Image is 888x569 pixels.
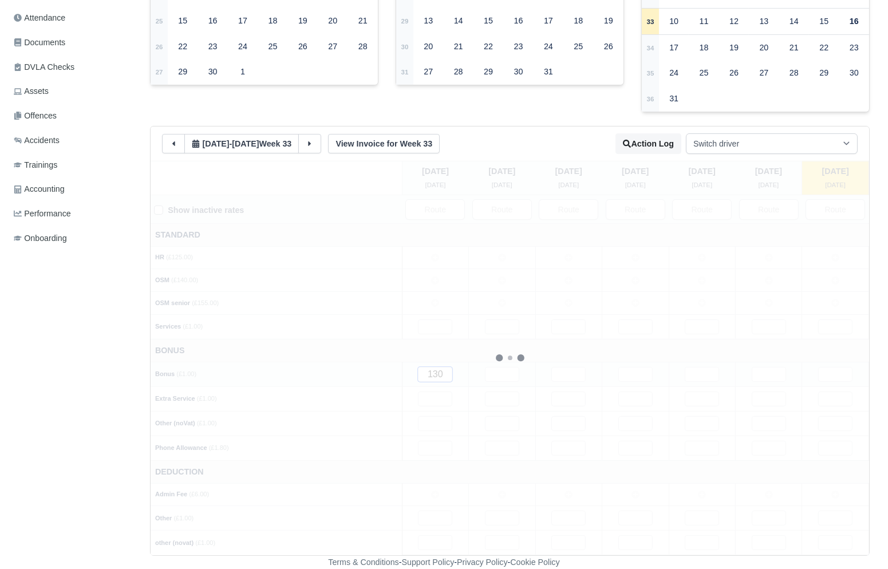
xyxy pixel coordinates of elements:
[9,129,136,152] a: Accidents
[319,35,346,58] div: 27
[595,10,622,32] div: 19
[415,61,441,83] div: 27
[445,10,471,32] div: 14
[415,35,441,58] div: 20
[230,61,256,83] div: 1
[781,10,807,33] div: 14
[505,35,531,58] div: 23
[259,10,286,32] div: 18
[9,56,136,78] a: DVLA Checks
[505,61,531,83] div: 30
[401,44,409,50] strong: 30
[841,62,867,84] div: 30
[14,61,74,74] span: DVLA Checks
[259,35,286,58] div: 25
[850,17,859,26] strong: 16
[661,10,687,33] div: 10
[156,44,163,50] strong: 26
[9,203,136,225] a: Performance
[319,10,346,32] div: 20
[690,37,717,59] div: 18
[14,159,57,172] span: Trainings
[595,35,622,58] div: 26
[169,35,196,58] div: 22
[647,96,654,102] strong: 36
[328,134,440,153] a: View Invoice for Week 33
[118,556,771,569] div: - - -
[457,558,508,567] a: Privacy Policy
[565,35,591,58] div: 25
[751,37,777,59] div: 20
[445,61,471,83] div: 28
[690,62,717,84] div: 25
[9,154,136,176] a: Trainings
[14,85,49,98] span: Assets
[199,61,226,83] div: 30
[9,227,136,250] a: Onboarding
[781,62,807,84] div: 28
[199,35,226,58] div: 23
[445,35,471,58] div: 21
[202,139,229,148] span: 6 days ago
[169,61,196,83] div: 29
[811,37,837,59] div: 22
[535,10,562,32] div: 17
[350,35,376,58] div: 28
[565,10,591,32] div: 18
[781,37,807,59] div: 21
[9,105,136,127] a: Offences
[751,10,777,33] div: 13
[156,18,163,25] strong: 25
[401,18,409,25] strong: 29
[230,35,256,58] div: 24
[350,10,376,32] div: 21
[14,232,67,245] span: Onboarding
[9,31,136,54] a: Documents
[661,37,687,59] div: 17
[661,62,687,84] div: 24
[156,69,163,76] strong: 27
[415,10,441,32] div: 13
[721,62,747,84] div: 26
[475,35,502,58] div: 22
[14,109,57,123] span: Offences
[721,37,747,59] div: 19
[9,7,136,29] a: Attendance
[9,80,136,102] a: Assets
[475,10,502,32] div: 15
[199,10,226,32] div: 16
[169,10,196,32] div: 15
[184,134,299,153] button: [DATE]-[DATE]Week 33
[14,134,60,147] span: Accidents
[290,35,316,58] div: 26
[647,70,654,77] strong: 35
[9,178,136,200] a: Accounting
[402,558,455,567] a: Support Policy
[401,69,409,76] strong: 31
[647,18,654,25] strong: 33
[230,10,256,32] div: 17
[811,10,837,33] div: 15
[505,10,531,32] div: 16
[14,183,65,196] span: Accounting
[14,207,71,220] span: Performance
[647,45,654,52] strong: 34
[475,61,502,83] div: 29
[751,62,777,84] div: 27
[831,514,888,569] iframe: Chat Widget
[841,37,867,59] div: 23
[14,36,65,49] span: Documents
[510,558,559,567] a: Cookie Policy
[290,10,316,32] div: 19
[328,558,398,567] a: Terms & Conditions
[811,62,837,84] div: 29
[615,133,681,154] button: Action Log
[721,10,747,33] div: 12
[535,61,562,83] div: 31
[661,88,687,110] div: 31
[535,35,562,58] div: 24
[690,10,717,33] div: 11
[14,11,65,25] span: Attendance
[232,139,259,148] span: 2 hours from now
